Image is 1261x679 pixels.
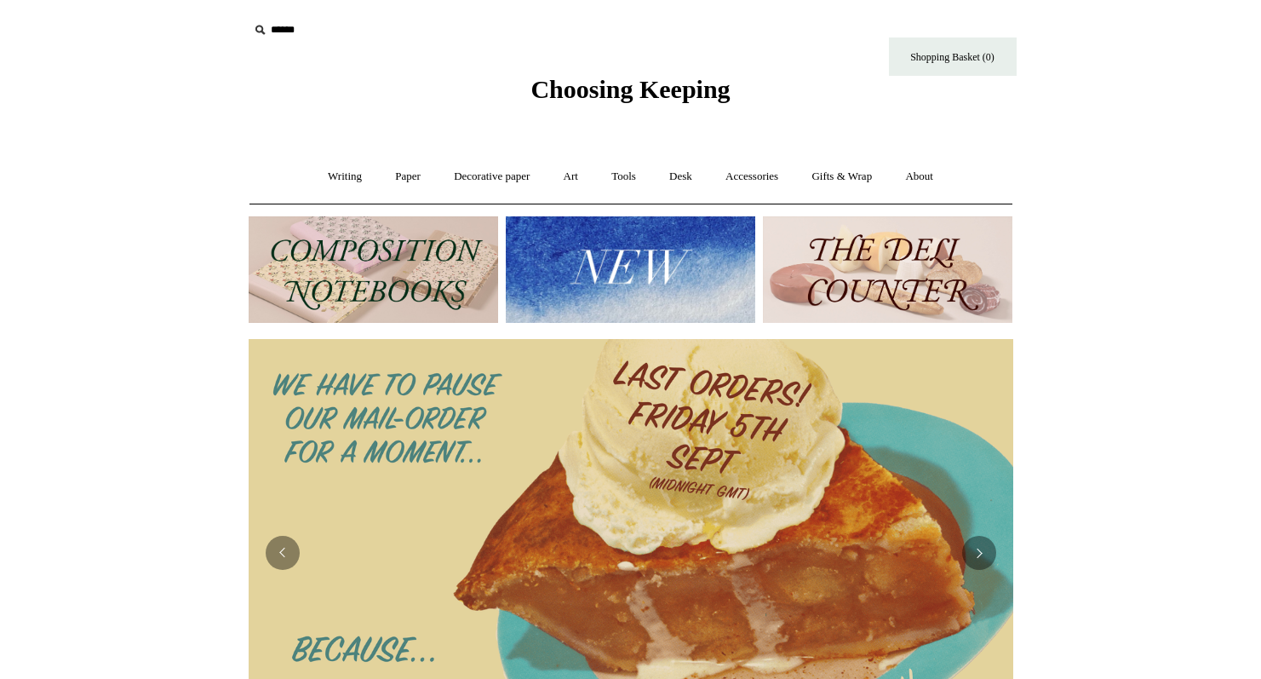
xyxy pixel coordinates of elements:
[506,216,755,323] img: New.jpg__PID:f73bdf93-380a-4a35-bcfe-7823039498e1
[548,154,593,199] a: Art
[312,154,377,199] a: Writing
[530,89,730,101] a: Choosing Keeping
[962,536,996,570] button: Next
[249,216,498,323] img: 202302 Composition ledgers.jpg__PID:69722ee6-fa44-49dd-a067-31375e5d54ec
[438,154,545,199] a: Decorative paper
[710,154,794,199] a: Accessories
[596,154,651,199] a: Tools
[530,75,730,103] span: Choosing Keeping
[654,154,708,199] a: Desk
[889,37,1017,76] a: Shopping Basket (0)
[890,154,949,199] a: About
[763,216,1012,323] img: The Deli Counter
[796,154,887,199] a: Gifts & Wrap
[266,536,300,570] button: Previous
[380,154,436,199] a: Paper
